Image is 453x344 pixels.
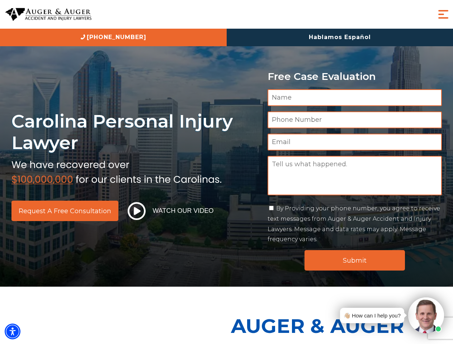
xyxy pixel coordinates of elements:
[408,297,444,333] img: Intaker widget Avatar
[268,111,442,128] input: Phone Number
[344,311,401,320] div: 👋🏼 How can I help you?
[5,8,91,21] img: Auger & Auger Accident and Injury Lawyers Logo
[268,89,442,106] input: Name
[11,201,118,221] a: Request a Free Consultation
[268,134,442,150] input: Email
[126,202,216,220] button: Watch Our Video
[231,308,449,344] p: Auger & Auger
[5,324,20,339] div: Accessibility Menu
[11,110,259,154] h1: Carolina Personal Injury Lawyer
[268,205,440,243] label: By Providing your phone number, you agree to receive text messages from Auger & Auger Accident an...
[436,7,450,21] button: Menu
[268,71,442,82] p: Free Case Evaluation
[305,250,405,271] input: Submit
[19,208,111,214] span: Request a Free Consultation
[11,157,222,185] img: sub text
